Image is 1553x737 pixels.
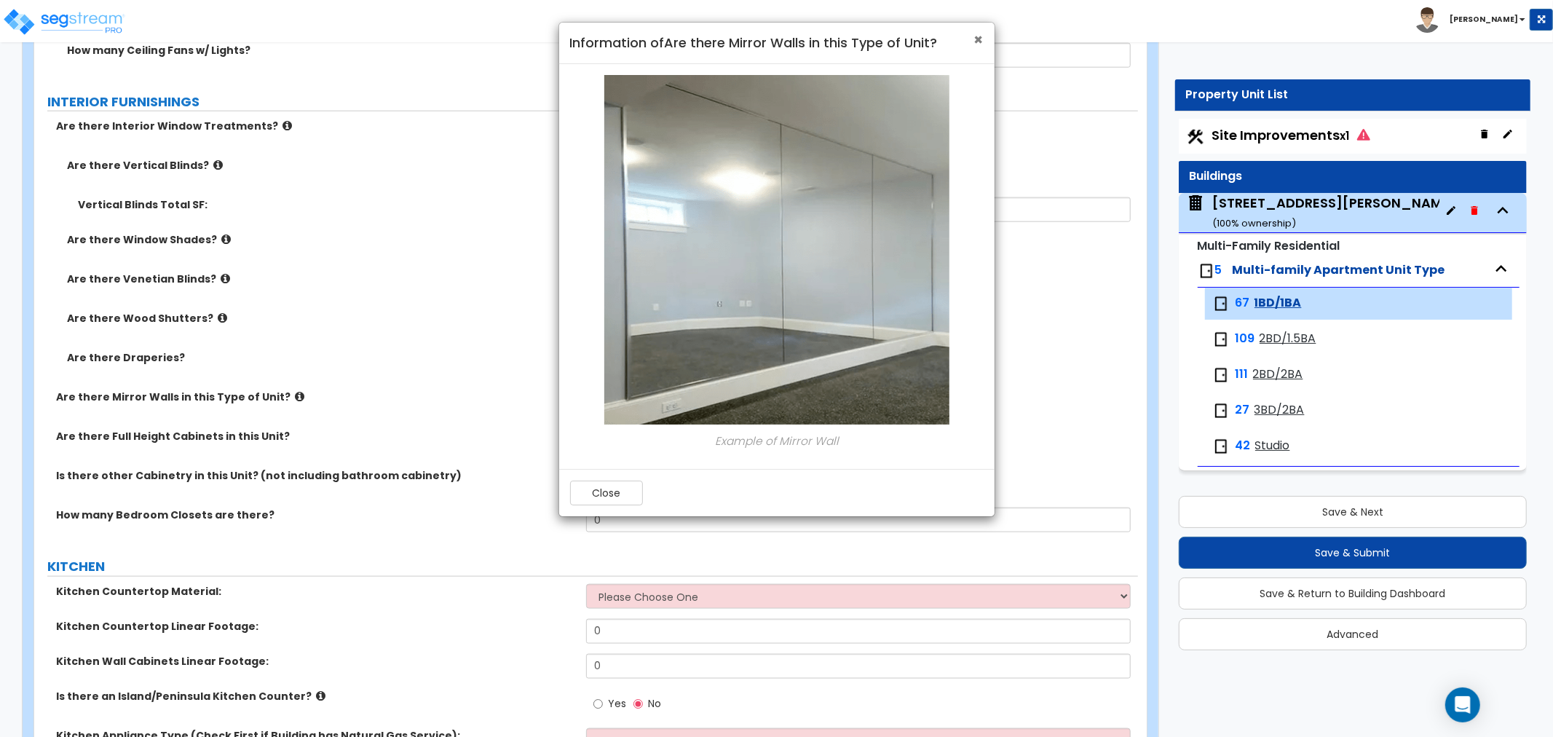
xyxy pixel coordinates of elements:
button: Close [570,481,643,505]
h4: Information of Are there Mirror Walls in this Type of Unit? [570,33,984,52]
div: Open Intercom Messenger [1445,687,1480,722]
img: 21.png [604,75,949,425]
i: Example of Mirror Wall [715,433,839,449]
button: Close [974,32,984,47]
span: × [974,29,984,50]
